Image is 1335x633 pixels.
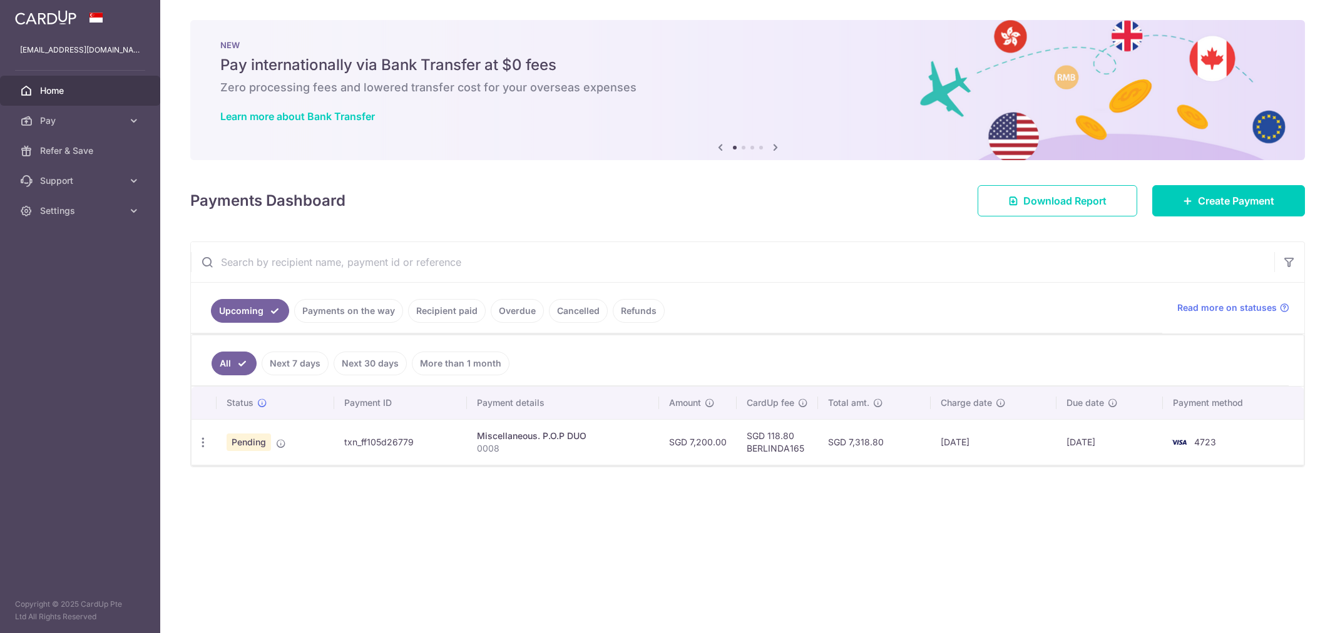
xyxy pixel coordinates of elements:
[334,387,467,419] th: Payment ID
[1198,193,1274,208] span: Create Payment
[1066,397,1104,409] span: Due date
[334,352,407,375] a: Next 30 days
[412,352,509,375] a: More than 1 month
[828,397,869,409] span: Total amt.
[40,205,123,217] span: Settings
[737,419,818,465] td: SGD 118.80 BERLINDA165
[747,397,794,409] span: CardUp fee
[294,299,403,323] a: Payments on the way
[40,175,123,187] span: Support
[408,299,486,323] a: Recipient paid
[227,397,253,409] span: Status
[491,299,544,323] a: Overdue
[477,442,649,455] p: 0008
[20,44,140,56] p: [EMAIL_ADDRESS][DOMAIN_NAME]
[669,397,701,409] span: Amount
[190,20,1305,160] img: Bank transfer banner
[477,430,649,442] div: Miscellaneous. P.O.P DUO
[1177,301,1289,314] a: Read more on statuses
[220,40,1275,50] p: NEW
[818,419,930,465] td: SGD 7,318.80
[467,387,659,419] th: Payment details
[334,419,467,465] td: txn_ff105d26779
[1194,437,1216,447] span: 4723
[211,299,289,323] a: Upcoming
[220,110,375,123] a: Learn more about Bank Transfer
[191,242,1274,282] input: Search by recipient name, payment id or reference
[220,55,1275,75] h5: Pay internationally via Bank Transfer at $0 fees
[659,419,737,465] td: SGD 7,200.00
[220,80,1275,95] h6: Zero processing fees and lowered transfer cost for your overseas expenses
[227,433,271,451] span: Pending
[1167,435,1192,450] img: Bank Card
[1152,185,1305,216] a: Create Payment
[40,84,123,97] span: Home
[549,299,608,323] a: Cancelled
[978,185,1137,216] a: Download Report
[40,114,123,127] span: Pay
[190,190,345,212] h4: Payments Dashboard
[1163,387,1304,419] th: Payment method
[40,144,123,157] span: Refer & Save
[1177,301,1277,314] span: Read more on statuses
[941,397,992,409] span: Charge date
[613,299,665,323] a: Refunds
[1056,419,1162,465] td: [DATE]
[931,419,1057,465] td: [DATE]
[15,10,76,25] img: CardUp
[1023,193,1107,208] span: Download Report
[262,352,329,375] a: Next 7 days
[212,352,257,375] a: All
